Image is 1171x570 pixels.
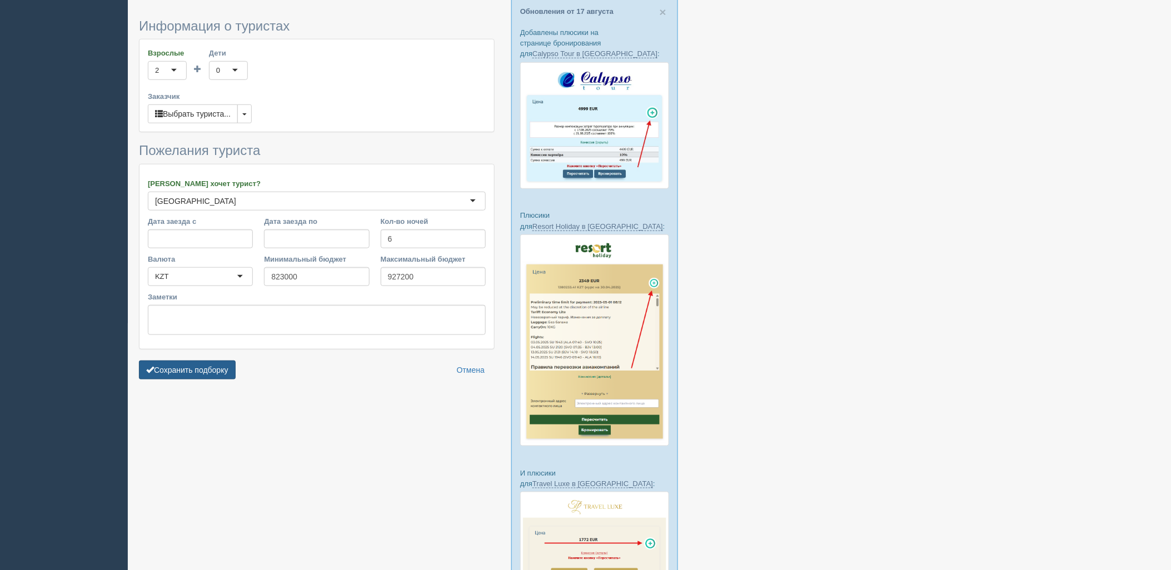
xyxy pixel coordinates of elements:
p: Добавлены плюсики на странице бронирования для : [520,27,669,59]
p: Плюсики для : [520,210,669,231]
a: Travel Luxe в [GEOGRAPHIC_DATA] [532,479,653,488]
label: [PERSON_NAME] хочет турист? [148,178,486,189]
label: Заказчик [148,91,486,102]
label: Заметки [148,292,486,302]
label: Валюта [148,254,253,264]
div: 0 [216,65,220,76]
div: KZT [155,271,169,282]
img: calypso-tour-proposal-crm-for-travel-agency.jpg [520,62,669,189]
a: Отмена [450,361,492,379]
label: Минимальный бюджет [264,254,369,264]
label: Дата заезда с [148,216,253,227]
input: 7-10 или 7,10,14 [381,229,486,248]
button: Выбрать туриста... [148,104,238,123]
label: Взрослые [148,48,187,58]
img: resort-holiday-%D0%BF%D1%96%D0%B4%D0%B1%D1%96%D1%80%D0%BA%D0%B0-%D1%81%D1%80%D0%BC-%D0%B4%D0%BB%D... [520,234,669,447]
span: Пожелания туриста [139,143,260,158]
button: Close [660,6,666,18]
div: 2 [155,65,159,76]
a: Обновления от 17 августа [520,7,614,16]
label: Кол-во ночей [381,216,486,227]
label: Дата заезда по [264,216,369,227]
h3: Информация о туристах [139,19,495,33]
a: Resort Holiday в [GEOGRAPHIC_DATA] [532,222,663,231]
div: [GEOGRAPHIC_DATA] [155,196,236,207]
button: Сохранить подборку [139,361,236,379]
span: × [660,6,666,18]
a: Calypso Tour в [GEOGRAPHIC_DATA] [532,49,657,58]
p: И плюсики для : [520,468,669,489]
label: Дети [209,48,248,58]
label: Максимальный бюджет [381,254,486,264]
